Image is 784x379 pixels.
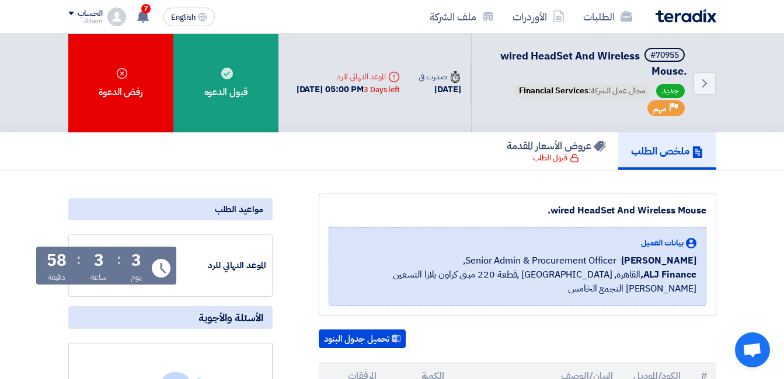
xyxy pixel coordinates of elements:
a: عروض الأسعار المقدمة قبول الطلب [494,132,618,170]
div: الموعد النهائي للرد [297,71,400,83]
a: ملخص الطلب [618,132,716,170]
span: wired HeadSet And Wireless Mouse. [500,48,687,79]
div: wired HeadSet And Wireless Mouse. [329,203,706,217]
div: Riham [68,18,103,24]
h5: عروض الأسعار المقدمة [507,139,605,152]
div: [DATE] [419,83,461,96]
span: Senior Admin & Procurement Officer, [463,254,616,268]
h5: wired HeadSet And Wireless Mouse. [486,48,687,78]
img: profile_test.png [107,8,126,26]
div: : [117,249,121,270]
div: : [76,249,81,270]
span: [PERSON_NAME] [621,254,696,268]
span: الأسئلة والأجوبة [198,311,263,324]
b: ALJ Finance, [640,268,696,282]
div: الموعد النهائي للرد [179,259,266,272]
div: ساعة [90,271,107,283]
span: بيانات العميل [641,237,684,249]
a: الطلبات [574,3,642,30]
div: صدرت في [419,71,461,83]
div: قبول الطلب [533,152,579,164]
span: 7 [141,4,151,13]
div: الحساب [78,9,103,19]
a: الأوردرات [503,3,574,30]
button: English [163,8,215,26]
h5: ملخص الطلب [631,144,703,157]
div: 3 [94,252,104,269]
span: Financial Services [519,85,588,97]
span: English [171,13,196,22]
div: 58 [47,252,67,269]
div: رفض الدعوة [68,34,173,132]
span: مجال عمل الشركة: [513,84,651,98]
div: [DATE] 05:00 PM [297,83,400,96]
div: يوم [131,271,142,283]
div: دقيقة [48,271,66,283]
div: 3 [131,252,141,269]
div: #70955 [650,51,679,59]
button: تحميل جدول البنود [319,329,406,348]
span: مهم [653,103,667,114]
a: ملف الشركة [420,3,503,30]
div: مواعيد الطلب [68,198,273,220]
div: 3 Days left [364,84,400,96]
img: Teradix logo [656,9,716,23]
span: جديد [656,84,685,98]
div: قبول الدعوه [173,34,278,132]
a: Open chat [735,332,770,367]
span: القاهرة, [GEOGRAPHIC_DATA] ,قطعة 220 مبنى كراون بلازا التسعين [PERSON_NAME] التجمع الخامس [339,268,696,296]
